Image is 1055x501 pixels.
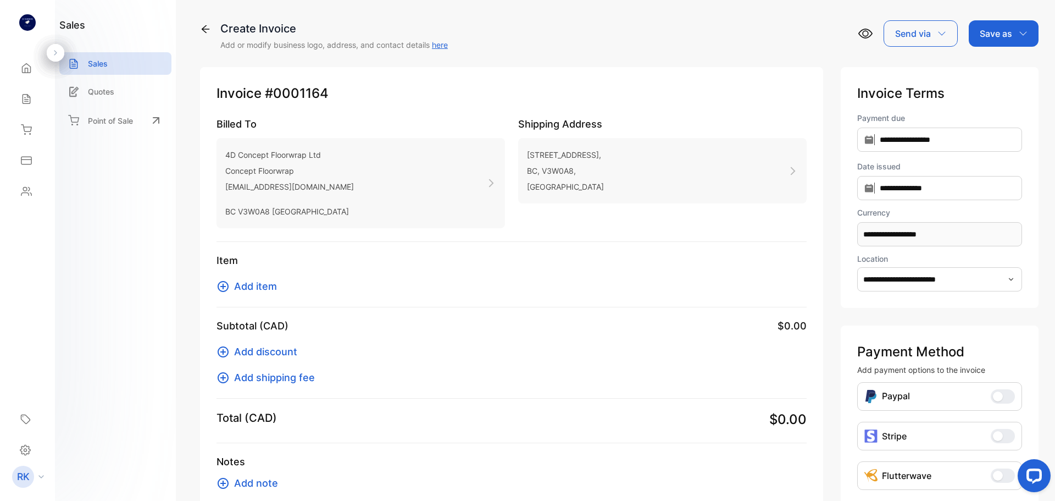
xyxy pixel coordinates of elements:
[234,370,315,385] span: Add shipping fee
[216,476,285,491] button: Add note
[216,84,807,103] p: Invoice
[1009,455,1055,501] iframe: LiveChat chat widget
[857,161,1022,172] label: Date issued
[216,344,304,359] button: Add discount
[88,58,108,69] p: Sales
[857,207,1022,218] label: Currency
[882,430,907,443] p: Stripe
[88,115,133,126] p: Point of Sale
[216,370,321,385] button: Add shipping fee
[864,389,878,404] img: Icon
[59,80,171,103] a: Quotes
[59,18,85,32] h1: sales
[895,27,931,40] p: Send via
[216,117,505,131] p: Billed To
[864,469,878,482] img: Icon
[59,52,171,75] a: Sales
[857,84,1022,103] p: Invoice Terms
[225,163,354,179] p: Concept Floorwrap
[216,253,807,268] p: Item
[884,20,958,47] button: Send via
[857,342,1022,362] p: Payment Method
[527,179,604,195] p: [GEOGRAPHIC_DATA]
[225,147,354,163] p: 4D Concept Floorwrap Ltd
[864,430,878,443] img: icon
[980,27,1012,40] p: Save as
[88,86,114,97] p: Quotes
[778,318,807,333] span: $0.00
[17,470,30,484] p: RK
[527,147,604,163] p: [STREET_ADDRESS],
[234,476,278,491] span: Add note
[265,84,329,103] span: #0001164
[857,112,1022,124] label: Payment due
[216,454,807,469] p: Notes
[857,364,1022,376] p: Add payment options to the invoice
[527,163,604,179] p: BC, V3W0A8,
[882,389,910,404] p: Paypal
[882,469,931,482] p: Flutterwave
[518,117,807,131] p: Shipping Address
[220,39,448,51] p: Add or modify business logo, address, and contact details
[216,318,288,333] p: Subtotal (CAD)
[225,203,354,219] p: BC V3W0A8 [GEOGRAPHIC_DATA]
[857,254,888,263] label: Location
[234,344,297,359] span: Add discount
[19,14,36,31] img: logo
[969,20,1039,47] button: Save as
[216,279,284,294] button: Add item
[216,410,277,426] p: Total (CAD)
[59,108,171,133] a: Point of Sale
[769,410,807,430] span: $0.00
[234,279,277,294] span: Add item
[220,20,448,37] div: Create Invoice
[432,40,448,49] a: here
[225,179,354,195] p: [EMAIL_ADDRESS][DOMAIN_NAME]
